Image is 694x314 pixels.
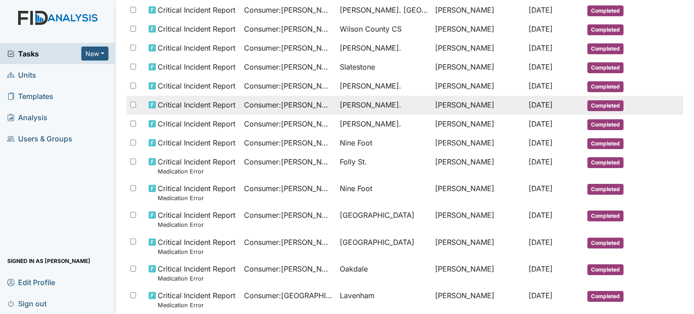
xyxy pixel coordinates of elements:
[529,157,553,166] span: [DATE]
[587,100,624,111] span: Completed
[529,81,553,90] span: [DATE]
[431,77,525,96] td: [PERSON_NAME]
[529,211,553,220] span: [DATE]
[244,118,332,129] span: Consumer : [PERSON_NAME]
[340,42,401,53] span: [PERSON_NAME].
[529,138,553,147] span: [DATE]
[529,291,553,300] span: [DATE]
[340,5,428,15] span: [PERSON_NAME]. [GEOGRAPHIC_DATA]
[529,100,553,109] span: [DATE]
[587,184,624,195] span: Completed
[340,118,401,129] span: [PERSON_NAME].
[529,264,553,273] span: [DATE]
[7,296,47,310] span: Sign out
[7,89,53,103] span: Templates
[587,211,624,221] span: Completed
[158,301,235,309] small: Medication Error
[340,99,401,110] span: [PERSON_NAME].
[158,156,235,176] span: Critical Incident Report Medication Error
[244,237,332,248] span: Consumer : [PERSON_NAME]
[158,137,235,148] span: Critical Incident Report
[158,220,235,229] small: Medication Error
[244,80,332,91] span: Consumer : [PERSON_NAME]
[158,23,235,34] span: Critical Incident Report
[158,5,235,15] span: Critical Incident Report
[587,62,624,73] span: Completed
[7,131,72,145] span: Users & Groups
[244,137,332,148] span: Consumer : [PERSON_NAME]
[529,62,553,71] span: [DATE]
[158,248,235,256] small: Medication Error
[158,61,235,72] span: Critical Incident Report
[244,5,332,15] span: Consumer : [PERSON_NAME]
[587,119,624,130] span: Completed
[81,47,108,61] button: New
[431,115,525,134] td: [PERSON_NAME]
[158,80,235,91] span: Critical Incident Report
[529,238,553,247] span: [DATE]
[431,233,525,260] td: [PERSON_NAME]
[340,137,372,148] span: Nine Foot
[158,194,235,202] small: Medication Error
[158,210,235,229] span: Critical Incident Report Medication Error
[340,80,401,91] span: [PERSON_NAME].
[158,118,235,129] span: Critical Incident Report
[587,5,624,16] span: Completed
[587,264,624,275] span: Completed
[340,23,402,34] span: Wilson County CS
[7,68,36,82] span: Units
[431,260,525,286] td: [PERSON_NAME]
[340,183,372,194] span: Nine Foot
[431,179,525,206] td: [PERSON_NAME]
[587,157,624,168] span: Completed
[7,110,47,124] span: Analysis
[340,156,367,167] span: Folly St.
[529,5,553,14] span: [DATE]
[587,138,624,149] span: Completed
[244,263,332,274] span: Consumer : [PERSON_NAME]
[158,99,235,110] span: Critical Incident Report
[431,153,525,179] td: [PERSON_NAME]
[431,1,525,20] td: [PERSON_NAME]
[431,286,525,313] td: [PERSON_NAME]
[340,210,414,220] span: [GEOGRAPHIC_DATA]
[244,61,332,72] span: Consumer : [PERSON_NAME][GEOGRAPHIC_DATA]
[158,42,235,53] span: Critical Incident Report
[587,291,624,302] span: Completed
[158,274,235,283] small: Medication Error
[244,42,332,53] span: Consumer : [PERSON_NAME]
[340,263,368,274] span: Oakdale
[431,134,525,153] td: [PERSON_NAME]
[431,20,525,39] td: [PERSON_NAME]
[587,43,624,54] span: Completed
[529,184,553,193] span: [DATE]
[340,61,375,72] span: Slatestone
[158,263,235,283] span: Critical Incident Report Medication Error
[244,183,332,194] span: Consumer : [PERSON_NAME]
[431,96,525,115] td: [PERSON_NAME]
[7,254,90,268] span: Signed in as [PERSON_NAME]
[244,210,332,220] span: Consumer : [PERSON_NAME]
[587,81,624,92] span: Completed
[587,238,624,248] span: Completed
[529,119,553,128] span: [DATE]
[340,290,375,301] span: Lavenham
[158,290,235,309] span: Critical Incident Report Medication Error
[529,24,553,33] span: [DATE]
[7,48,81,59] a: Tasks
[431,206,525,233] td: [PERSON_NAME]
[431,39,525,58] td: [PERSON_NAME]
[244,99,332,110] span: Consumer : [PERSON_NAME]
[158,183,235,202] span: Critical Incident Report Medication Error
[158,167,235,176] small: Medication Error
[244,23,332,34] span: Consumer : [PERSON_NAME]
[587,24,624,35] span: Completed
[244,156,332,167] span: Consumer : [PERSON_NAME]
[431,58,525,77] td: [PERSON_NAME]
[340,237,414,248] span: [GEOGRAPHIC_DATA]
[158,237,235,256] span: Critical Incident Report Medication Error
[529,43,553,52] span: [DATE]
[244,290,332,301] span: Consumer : [GEOGRAPHIC_DATA][PERSON_NAME][GEOGRAPHIC_DATA]
[7,275,55,289] span: Edit Profile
